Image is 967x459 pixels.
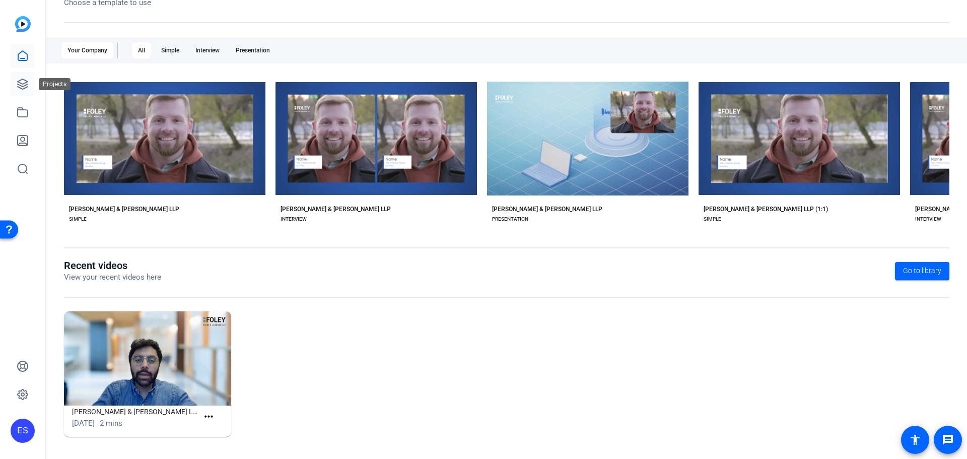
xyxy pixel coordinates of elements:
[281,215,307,223] div: INTERVIEW
[492,215,528,223] div: PRESENTATION
[69,205,179,213] div: [PERSON_NAME] & [PERSON_NAME] LLP
[69,215,87,223] div: SIMPLE
[903,266,941,276] span: Go to library
[15,16,31,32] img: blue-gradient.svg
[492,205,602,213] div: [PERSON_NAME] & [PERSON_NAME] LLP
[704,205,828,213] div: [PERSON_NAME] & [PERSON_NAME] LLP (1:1)
[39,78,71,90] div: Projects
[64,259,161,272] h1: Recent videos
[100,419,122,428] span: 2 mins
[155,42,185,58] div: Simple
[909,434,921,446] mat-icon: accessibility
[915,215,941,223] div: INTERVIEW
[11,419,35,443] div: ES
[64,272,161,283] p: View your recent videos here
[64,311,231,406] img: Foley & Lardner LLP Simple (32688)
[132,42,151,58] div: All
[61,42,113,58] div: Your Company
[72,419,95,428] span: [DATE]
[704,215,721,223] div: SIMPLE
[895,262,949,280] a: Go to library
[230,42,276,58] div: Presentation
[281,205,391,213] div: [PERSON_NAME] & [PERSON_NAME] LLP
[72,406,198,418] h1: [PERSON_NAME] & [PERSON_NAME] LLP Simple (32688)
[189,42,226,58] div: Interview
[942,434,954,446] mat-icon: message
[202,411,215,423] mat-icon: more_horiz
